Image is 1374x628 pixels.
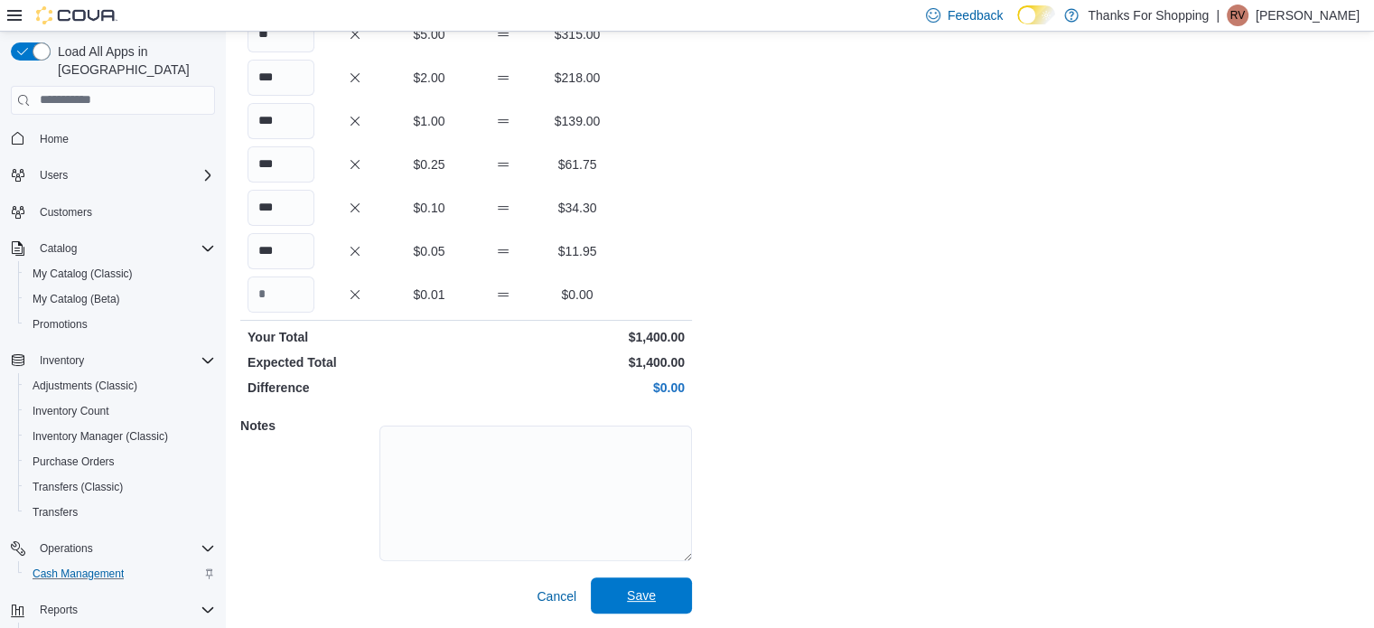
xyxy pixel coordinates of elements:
button: Reports [4,597,222,623]
span: Inventory [33,350,215,371]
button: Purchase Orders [18,449,222,474]
span: My Catalog (Classic) [25,263,215,285]
a: Cash Management [25,563,131,585]
button: Home [4,126,222,152]
button: Inventory [4,348,222,373]
button: Inventory Manager (Classic) [18,424,222,449]
p: $315.00 [544,25,611,43]
p: Thanks For Shopping [1088,5,1209,26]
input: Quantity [248,233,314,269]
button: Users [4,163,222,188]
a: Customers [33,202,99,223]
input: Quantity [248,103,314,139]
span: Load All Apps in [GEOGRAPHIC_DATA] [51,42,215,79]
a: Purchase Orders [25,451,122,473]
button: Promotions [18,312,222,337]
span: Adjustments (Classic) [25,375,215,397]
p: $0.25 [396,155,463,173]
p: $0.05 [396,242,463,260]
a: Inventory Manager (Classic) [25,426,175,447]
span: My Catalog (Beta) [25,288,215,310]
span: RV [1230,5,1245,26]
span: Cash Management [33,567,124,581]
input: Dark Mode [1017,5,1055,24]
p: $2.00 [396,69,463,87]
a: Home [33,128,76,150]
p: $0.10 [396,199,463,217]
p: $0.01 [396,286,463,304]
button: Users [33,164,75,186]
span: Users [33,164,215,186]
button: Inventory [33,350,91,371]
span: My Catalog (Classic) [33,267,133,281]
p: Your Total [248,328,463,346]
button: Inventory Count [18,398,222,424]
span: Reports [40,603,78,617]
a: Transfers [25,501,85,523]
span: Transfers (Classic) [25,476,215,498]
span: Feedback [948,6,1003,24]
span: Cancel [537,587,576,605]
span: Transfers [33,505,78,520]
span: Save [627,586,656,605]
button: Adjustments (Classic) [18,373,222,398]
button: Transfers [18,500,222,525]
a: Transfers (Classic) [25,476,130,498]
img: Cova [36,6,117,24]
a: My Catalog (Beta) [25,288,127,310]
span: Dark Mode [1017,24,1018,25]
span: Inventory Manager (Classic) [33,429,168,444]
button: Cancel [529,578,584,614]
p: | [1216,5,1220,26]
span: Promotions [33,317,88,332]
p: Difference [248,379,463,397]
button: Catalog [4,236,222,261]
span: Users [40,168,68,183]
p: $5.00 [396,25,463,43]
button: My Catalog (Classic) [18,261,222,286]
a: Inventory Count [25,400,117,422]
p: $1.00 [396,112,463,130]
p: [PERSON_NAME] [1256,5,1360,26]
div: R Vidler [1227,5,1248,26]
button: Transfers (Classic) [18,474,222,500]
button: Catalog [33,238,84,259]
span: Home [33,127,215,150]
span: Operations [40,541,93,556]
span: Purchase Orders [25,451,215,473]
button: My Catalog (Beta) [18,286,222,312]
span: Operations [33,538,215,559]
span: My Catalog (Beta) [33,292,120,306]
span: Inventory Count [33,404,109,418]
p: $1,400.00 [470,328,685,346]
span: Inventory Manager (Classic) [25,426,215,447]
h5: Notes [240,408,376,444]
span: Cash Management [25,563,215,585]
span: Inventory Count [25,400,215,422]
input: Quantity [248,190,314,226]
input: Quantity [248,277,314,313]
p: $0.00 [544,286,611,304]
p: $1,400.00 [470,353,685,371]
a: My Catalog (Classic) [25,263,140,285]
span: Adjustments (Classic) [33,379,137,393]
p: $11.95 [544,242,611,260]
span: Inventory [40,353,84,368]
button: Operations [4,536,222,561]
a: Adjustments (Classic) [25,375,145,397]
button: Operations [33,538,100,559]
span: Catalog [40,241,77,256]
span: Purchase Orders [33,455,115,469]
button: Reports [33,599,85,621]
button: Save [591,577,692,614]
span: Reports [33,599,215,621]
p: $61.75 [544,155,611,173]
span: Customers [33,201,215,223]
span: Catalog [33,238,215,259]
span: Home [40,132,69,146]
a: Promotions [25,314,95,335]
p: $0.00 [470,379,685,397]
input: Quantity [248,60,314,96]
p: $34.30 [544,199,611,217]
span: Transfers [25,501,215,523]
